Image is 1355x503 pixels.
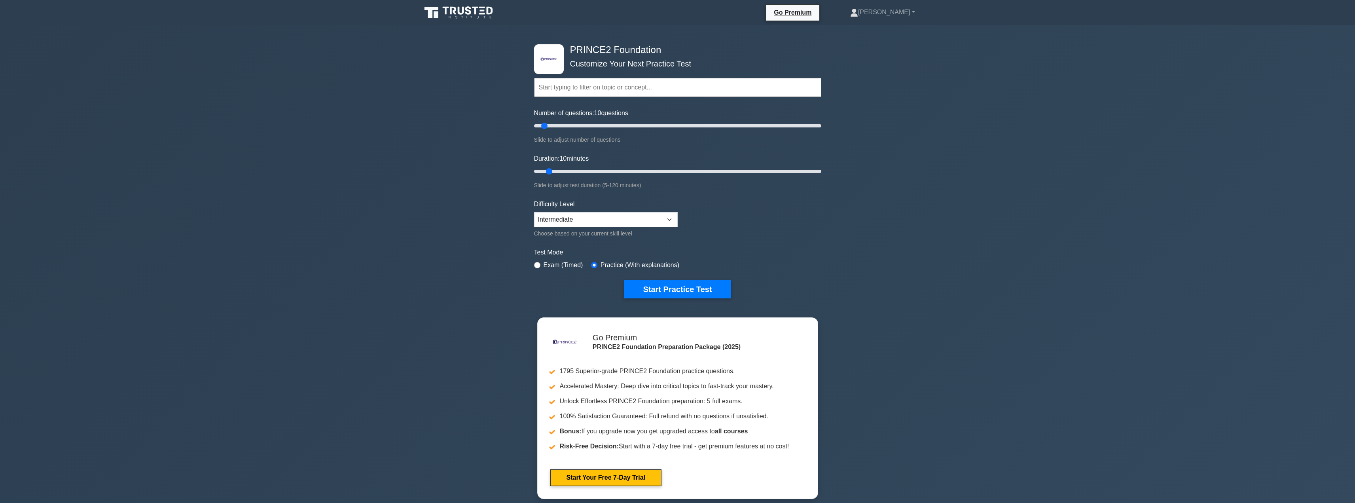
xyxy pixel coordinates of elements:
[534,78,821,97] input: Start typing to filter on topic or concept...
[544,260,583,270] label: Exam (Timed)
[559,155,567,162] span: 10
[534,248,821,257] label: Test Mode
[550,469,661,486] a: Start Your Free 7-Day Trial
[534,229,678,238] div: Choose based on your current skill level
[594,110,601,116] span: 10
[769,8,816,17] a: Go Premium
[534,180,821,190] div: Slide to adjust test duration (5-120 minutes)
[534,154,589,163] label: Duration: minutes
[534,108,628,118] label: Number of questions: questions
[567,44,783,56] h4: PRINCE2 Foundation
[534,135,821,144] div: Slide to adjust number of questions
[601,260,679,270] label: Practice (With explanations)
[831,4,934,20] a: [PERSON_NAME]
[534,199,575,209] label: Difficulty Level
[624,280,731,298] button: Start Practice Test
